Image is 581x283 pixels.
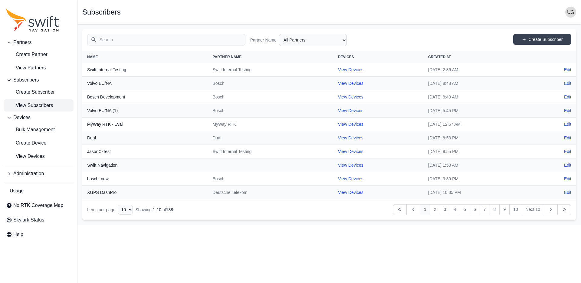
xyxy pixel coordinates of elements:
[82,104,208,118] th: Volvo EU/NA (1)
[4,124,74,136] a: Bulk Management
[6,153,45,160] span: View Devices
[82,172,208,186] th: bosch_new
[470,204,480,215] a: 6
[82,90,208,104] th: Bosch Development
[87,207,115,212] span: Items per page
[420,204,430,215] a: 1
[490,204,500,215] a: 8
[564,148,571,155] a: Edit
[460,204,470,215] a: 5
[338,149,363,154] a: View Devices
[4,62,74,74] a: View Partners
[82,8,121,16] h1: Subscribers
[423,172,532,186] td: [DATE] 3:39 PM
[4,150,74,162] a: View Devices
[208,51,333,63] th: Partner Name
[13,39,31,46] span: Partners
[333,51,423,63] th: Devices
[4,199,74,211] a: Nx RTK Coverage Map
[4,99,74,112] a: View Subscribers
[13,216,44,224] span: Skylark Status
[4,86,74,98] a: Create Subscriber
[564,189,571,195] a: Edit
[423,90,532,104] td: [DATE] 8:49 AM
[338,81,363,86] a: View Devices
[82,51,208,63] th: Name
[4,137,74,149] a: Create Device
[82,158,208,172] th: Swift Navigation
[82,118,208,131] th: MyWay RTK - Eval
[250,37,277,43] label: Partner Name
[423,63,532,77] td: [DATE] 2:36 AM
[82,145,208,158] th: JasonC-Test
[208,77,333,90] td: Bosch
[4,74,74,86] button: Subscribers
[338,67,363,72] a: View Devices
[6,88,55,96] span: Create Subscriber
[338,163,363,168] a: View Devices
[338,190,363,195] a: View Devices
[4,48,74,61] a: create-partner
[522,204,544,215] a: Next 10
[82,77,208,90] th: Volvo EU/NA
[513,34,571,45] a: Create Subscriber
[423,158,532,172] td: [DATE] 1:53 AM
[338,122,363,127] a: View Devices
[450,204,460,215] a: 4
[153,207,161,212] span: 1 - 10
[423,77,532,90] td: [DATE] 8:48 AM
[509,204,522,215] a: 10
[564,67,571,73] a: Edit
[13,231,23,238] span: Help
[338,95,363,99] a: View Devices
[13,114,31,121] span: Devices
[208,172,333,186] td: Bosch
[338,108,363,113] a: View Devices
[208,90,333,104] td: Bosch
[6,126,55,133] span: Bulk Management
[4,168,74,180] button: Administration
[118,205,133,215] select: Display Limit
[499,204,510,215] a: 9
[423,186,532,199] td: [DATE] 10:35 PM
[82,186,208,199] th: XGPS DashPro
[208,104,333,118] td: Bosch
[166,207,173,212] span: 138
[82,131,208,145] th: Dual
[13,76,39,84] span: Subscribers
[4,185,74,197] a: Usage
[6,139,46,147] span: Create Device
[564,176,571,182] a: Edit
[564,135,571,141] a: Edit
[82,199,576,220] nav: Table navigation
[565,7,576,18] img: user photo
[13,202,63,209] span: Nx RTK Coverage Map
[6,51,48,58] span: Create Partner
[423,104,532,118] td: [DATE] 5:45 PM
[430,204,440,215] a: 2
[564,121,571,127] a: Edit
[279,34,347,46] select: Partner Name
[423,131,532,145] td: [DATE] 8:53 PM
[6,64,46,72] span: View Partners
[564,108,571,114] a: Edit
[4,214,74,226] a: Skylark Status
[338,135,363,140] a: View Devices
[208,63,333,77] td: Swift Internal Testing
[208,118,333,131] td: MyWay RTK
[338,176,363,181] a: View Devices
[208,186,333,199] td: Deutsche Telekom
[564,94,571,100] a: Edit
[208,131,333,145] td: Dual
[440,204,450,215] a: 3
[10,187,24,195] span: Usage
[208,145,333,158] td: Swift Internal Testing
[564,162,571,168] a: Edit
[82,63,208,77] th: Swift Internal Testing
[423,51,532,63] th: Created At
[4,112,74,124] button: Devices
[423,118,532,131] td: [DATE] 12:57 AM
[6,102,53,109] span: View Subscribers
[135,207,173,213] div: Showing of
[87,34,245,45] input: Search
